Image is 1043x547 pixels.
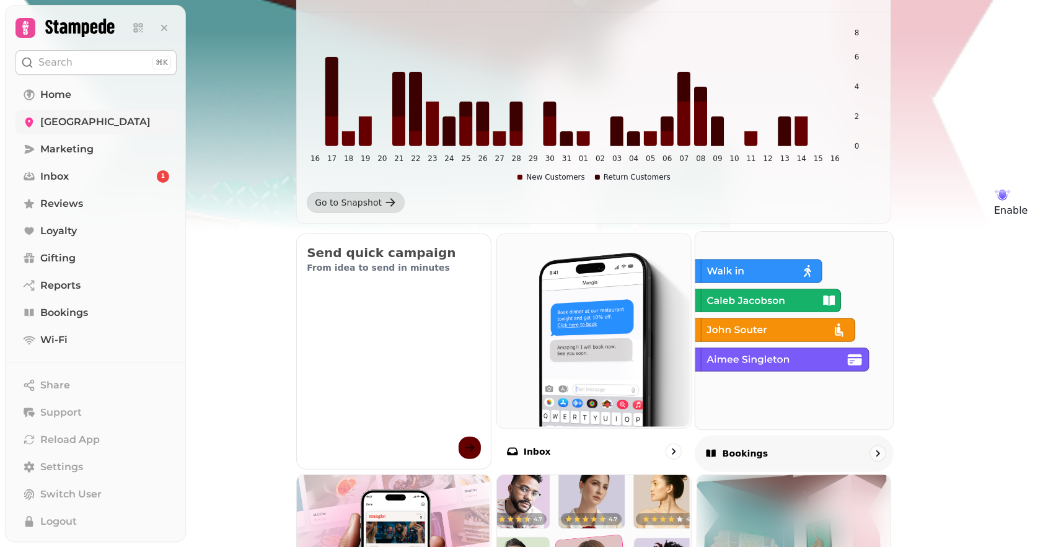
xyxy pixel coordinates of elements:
tspan: 31 [562,154,571,163]
a: Bookings [15,300,177,325]
a: InboxInbox [496,234,692,470]
div: ⌘K [152,56,171,69]
span: Bookings [40,305,88,320]
tspan: 16 [310,154,320,163]
span: Logout [40,514,77,529]
tspan: 23 [428,154,438,163]
img: Bookings [693,230,891,428]
tspan: 27 [495,154,504,163]
button: Switch User [15,482,177,507]
a: Reports [15,273,177,298]
button: Reload App [15,427,177,452]
span: [GEOGRAPHIC_DATA] [40,115,151,129]
tspan: 15 [814,154,823,163]
tspan: 10 [730,154,739,163]
tspan: 2 [855,112,860,121]
span: Home [40,87,71,102]
a: [GEOGRAPHIC_DATA] [15,110,177,134]
tspan: 16 [830,154,840,163]
tspan: 22 [411,154,420,163]
button: Logout [15,509,177,534]
div: Return Customers [595,172,671,182]
svg: go to [667,445,680,458]
button: Share [15,373,177,398]
tspan: 20 [377,154,387,163]
tspan: 24 [445,154,454,163]
span: 1 [161,172,165,181]
div: Go to Snapshot [315,196,382,209]
span: Inbox [40,169,69,184]
tspan: 11 [747,154,756,163]
tspan: 12 [764,154,773,163]
tspan: 01 [579,154,588,163]
p: Inbox [524,445,551,458]
a: Loyalty [15,219,177,243]
a: Home [15,82,177,107]
p: From idea to send in minutes [307,261,481,274]
tspan: 19 [361,154,370,163]
p: Search [38,55,73,70]
tspan: 14 [797,154,806,163]
span: Support [40,405,82,420]
div: Enable [994,186,1043,218]
tspan: 02 [596,154,605,163]
tspan: 26 [478,154,488,163]
a: Gifting [15,246,177,271]
a: Marketing [15,137,177,162]
tspan: 03 [612,154,622,163]
tspan: 18 [344,154,353,163]
img: Inbox [496,233,690,427]
h2: Send quick campaign [307,244,481,261]
span: Gifting [40,251,76,266]
tspan: 25 [462,154,471,163]
tspan: 06 [662,154,672,163]
span: Reports [40,278,81,293]
span: Wi-Fi [40,333,68,348]
a: Go to Snapshot [307,192,405,213]
tspan: 30 [545,154,555,163]
tspan: 0 [855,142,860,151]
span: Reviews [40,196,83,211]
tspan: 8 [855,28,860,37]
a: Settings [15,455,177,479]
tspan: 04 [629,154,638,163]
span: Settings [40,460,83,475]
p: Bookings [722,447,768,460]
div: New Customers [517,172,585,182]
svg: go to [871,447,884,460]
tspan: 28 [512,154,521,163]
tspan: 09 [713,154,723,163]
tspan: 6 [855,53,860,61]
a: Reviews [15,191,177,216]
tspan: 21 [394,154,403,163]
tspan: 29 [529,154,538,163]
button: Search⌘K [15,50,177,75]
button: Send quick campaignFrom idea to send in minutes [296,234,491,470]
tspan: 17 [327,154,337,163]
span: Share [40,378,70,393]
span: Marketing [40,142,94,157]
tspan: 08 [697,154,706,163]
span: Loyalty [40,224,77,238]
tspan: 4 [855,82,860,91]
a: BookingsBookings [694,231,893,471]
tspan: 07 [680,154,689,163]
tspan: 13 [780,154,790,163]
a: Wi-Fi [15,328,177,352]
span: Reload App [40,432,100,447]
a: Inbox1 [15,164,177,189]
button: Support [15,400,177,425]
span: Switch User [40,487,102,502]
tspan: 05 [646,154,655,163]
